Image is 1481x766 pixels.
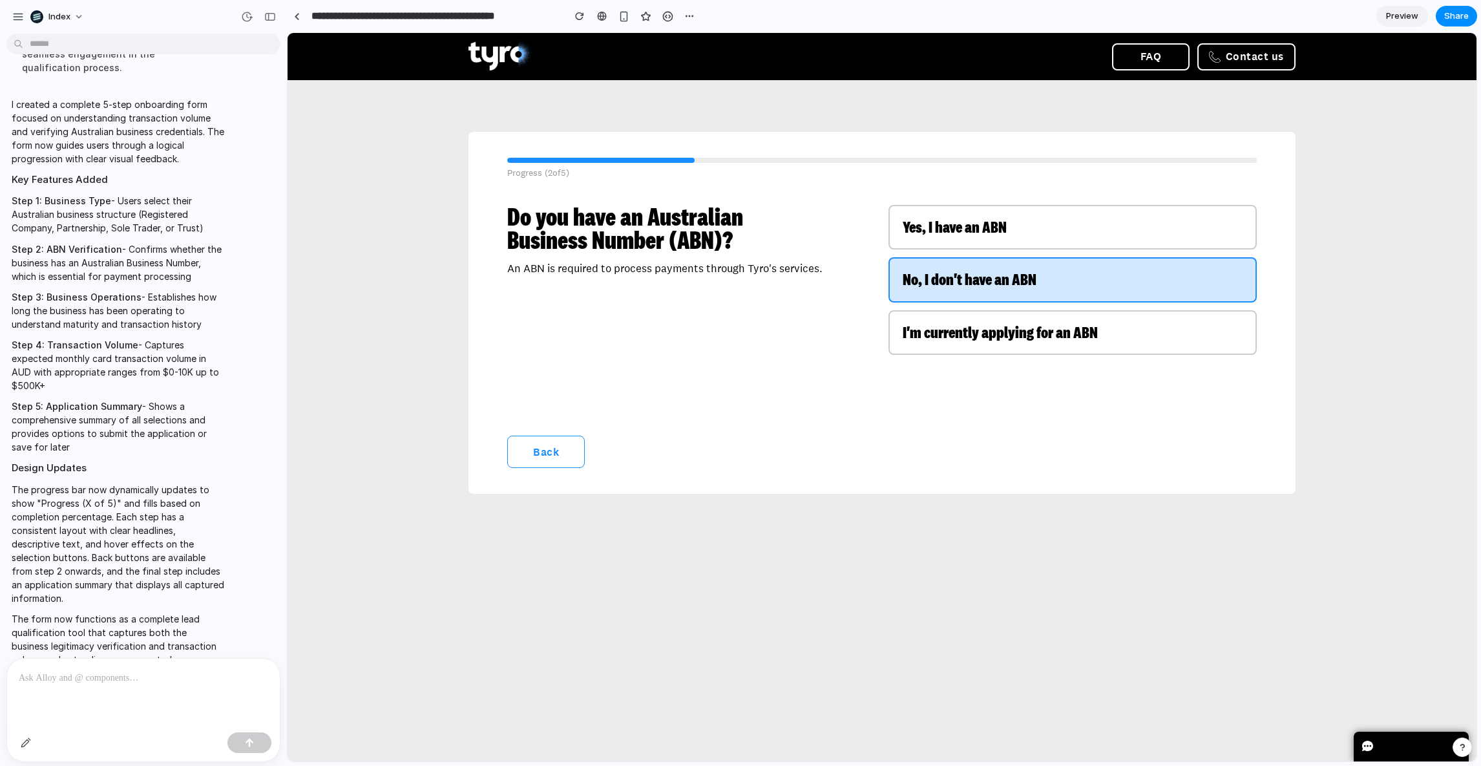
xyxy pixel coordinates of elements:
button: Share [1436,6,1477,27]
span: Preview [1386,10,1418,23]
h2: Key Features Added [12,173,225,187]
span: Yes, I have an ABN [615,183,719,204]
a: Preview [1376,6,1428,27]
p: - Shows a comprehensive summary of all selections and provides options to submit the application ... [12,399,225,454]
span: I'm currently applying for an ABN [615,288,810,310]
p: - Establishes how long the business has been operating to understand maturity and transaction his... [12,290,225,331]
p: An ABN is required to process payments through Tyro's services. [220,229,536,242]
button: Yes, I have an ABN [601,172,969,217]
p: - Confirms whether the business has an Australian Business Number, which is essential for payment... [12,242,225,283]
strong: Step 3: Business Operations [12,292,142,303]
span: No, I don't have an ABN [615,235,749,257]
h2: Design Updates [12,461,225,476]
p: - Captures expected monthly card transaction volume in AUD with appropriate ranges from $0-10K up... [12,338,225,392]
span: Index [48,10,70,23]
p: I created a complete 5-step onboarding form focused on understanding transaction volume and verif... [12,98,225,165]
button: Index [25,6,90,27]
button: Back [220,403,297,435]
span: Contact us [938,18,996,29]
h1: Do you have an Australian Business Number (ABN)? [220,172,536,218]
p: The progress bar now dynamically updates to show "Progress (X of 5)" and fills based on completio... [12,483,225,605]
strong: Step 4: Transaction Volume [12,339,138,350]
img: Tyro [181,6,246,37]
strong: Step 1: Business Type [12,195,111,206]
span: Share [1444,10,1469,23]
strong: Step 2: ABN Verification [12,244,122,255]
button: I'm currently applying for an ABN [601,277,969,322]
strong: Step 5: Application Summary [12,401,142,412]
p: The form now functions as a complete lead qualification tool that captures both the business legi... [12,612,225,666]
button: No, I don't have an ABN [601,224,969,269]
p: - Users select their Australian business structure (Registered Company, Partnership, Sole Trader,... [12,194,225,235]
p: Progress ( 2 of 5 ) [220,134,969,146]
span: FAQ [853,18,874,29]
